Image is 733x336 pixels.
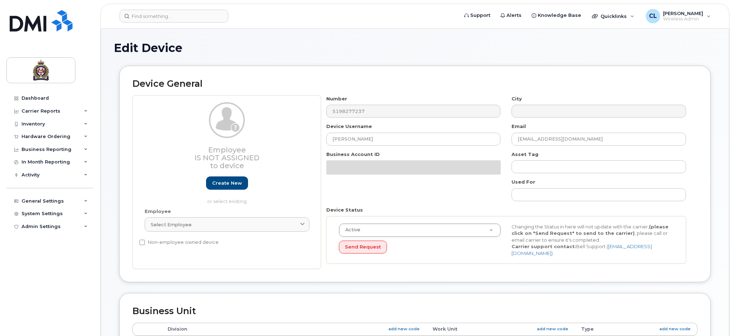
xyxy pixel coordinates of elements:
[210,161,244,170] span: to device
[151,221,192,228] span: Select employee
[161,323,426,336] th: Division
[537,326,568,332] a: add new code
[659,326,691,332] a: add new code
[512,95,522,102] label: City
[326,95,347,102] label: Number
[339,224,500,237] a: Active
[341,227,360,233] span: Active
[132,79,697,89] h2: Device General
[388,326,420,332] a: add new code
[512,243,652,256] a: [EMAIL_ADDRESS][DOMAIN_NAME]
[114,42,716,54] h1: Edit Device
[326,207,363,213] label: Device Status
[132,306,697,316] h2: Business Unit
[339,241,387,254] button: Send Request
[145,146,309,170] h3: Employee
[195,153,260,162] span: Is not assigned
[512,179,535,185] label: Used For
[506,223,679,257] div: Changing the Status in here will not update with the carrier, , please call or email carrier to e...
[139,240,145,245] input: Non-employee owned device
[145,208,171,215] label: Employee
[512,123,526,130] label: Email
[326,151,380,158] label: Business Account ID
[575,323,697,336] th: Type
[139,238,219,247] label: Non-employee owned device
[426,323,574,336] th: Work Unit
[512,151,538,158] label: Asset Tag
[326,123,372,130] label: Device Username
[145,217,309,232] a: Select employee
[512,243,576,249] strong: Carrier support contact:
[145,198,309,205] p: or select existing
[206,176,248,190] a: Create new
